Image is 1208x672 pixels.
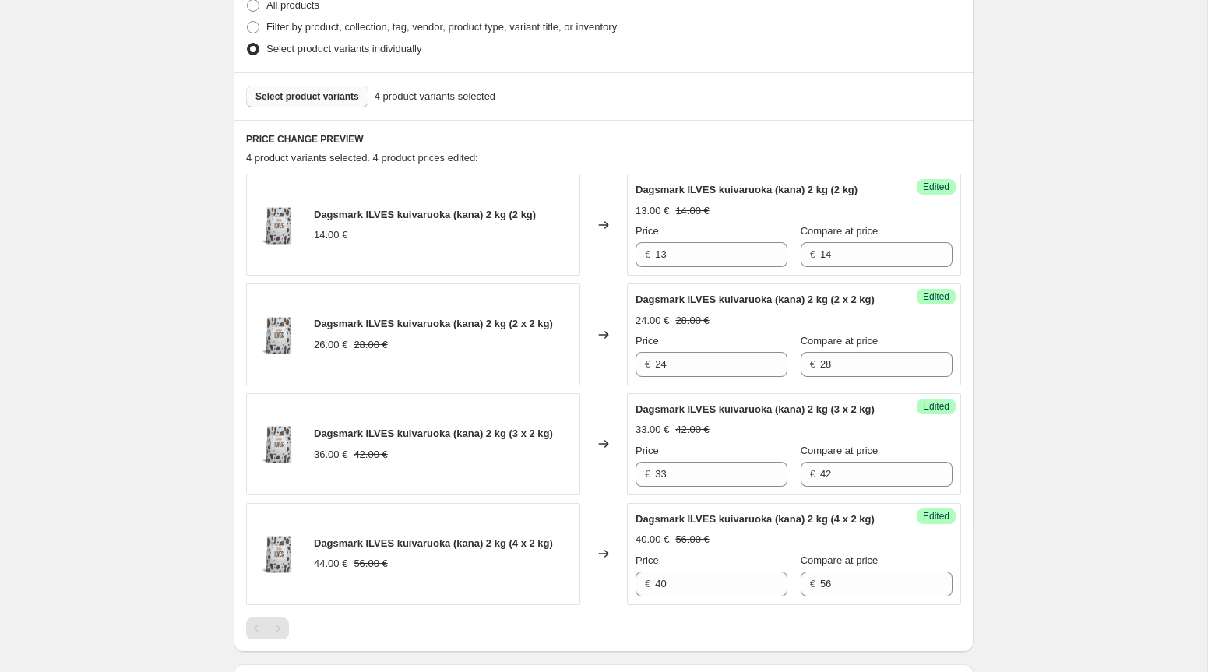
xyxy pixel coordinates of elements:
[246,86,368,107] button: Select product variants
[636,203,669,219] div: 13.00 €
[810,358,815,370] span: €
[675,422,709,438] strike: 42.00 €
[354,337,387,353] strike: 28.00 €
[645,468,650,480] span: €
[923,181,949,193] span: Edited
[255,311,301,358] img: ILVES_500g_kissan_kuivaruoka_edesta_80x.png
[636,184,858,195] span: Dagsmark ILVES kuivaruoka (kana) 2 kg (2 kg)
[314,337,347,353] div: 26.00 €
[246,152,478,164] span: 4 product variants selected. 4 product prices edited:
[255,90,359,103] span: Select product variants
[636,294,875,305] span: Dagsmark ILVES kuivaruoka (kana) 2 kg (2 x 2 kg)
[645,358,650,370] span: €
[375,89,495,104] span: 4 product variants selected
[645,248,650,260] span: €
[636,513,875,525] span: Dagsmark ILVES kuivaruoka (kana) 2 kg (4 x 2 kg)
[636,445,659,456] span: Price
[923,400,949,413] span: Edited
[636,225,659,237] span: Price
[636,532,669,547] div: 40.00 €
[801,554,879,566] span: Compare at price
[636,335,659,347] span: Price
[314,318,553,329] span: Dagsmark ILVES kuivaruoka (kana) 2 kg (2 x 2 kg)
[246,617,289,639] nav: Pagination
[636,554,659,566] span: Price
[314,209,536,220] span: Dagsmark ILVES kuivaruoka (kana) 2 kg (2 kg)
[801,225,879,237] span: Compare at price
[810,578,815,589] span: €
[675,313,709,329] strike: 28.00 €
[645,578,650,589] span: €
[354,556,387,572] strike: 56.00 €
[923,510,949,522] span: Edited
[246,133,961,146] h6: PRICE CHANGE PREVIEW
[255,530,301,577] img: ILVES_500g_kissan_kuivaruoka_edesta_80x.png
[923,290,949,303] span: Edited
[314,556,347,572] div: 44.00 €
[255,202,301,248] img: ILVES_500g_kissan_kuivaruoka_edesta_80x.png
[810,248,815,260] span: €
[354,447,387,463] strike: 42.00 €
[314,447,347,463] div: 36.00 €
[675,203,709,219] strike: 14.00 €
[636,313,669,329] div: 24.00 €
[675,532,709,547] strike: 56.00 €
[801,445,879,456] span: Compare at price
[636,422,669,438] div: 33.00 €
[636,403,875,415] span: Dagsmark ILVES kuivaruoka (kana) 2 kg (3 x 2 kg)
[266,21,617,33] span: Filter by product, collection, tag, vendor, product type, variant title, or inventory
[266,43,421,55] span: Select product variants individually
[801,335,879,347] span: Compare at price
[314,427,553,439] span: Dagsmark ILVES kuivaruoka (kana) 2 kg (3 x 2 kg)
[810,468,815,480] span: €
[255,420,301,467] img: ILVES_500g_kissan_kuivaruoka_edesta_80x.png
[314,227,347,243] div: 14.00 €
[314,537,553,549] span: Dagsmark ILVES kuivaruoka (kana) 2 kg (4 x 2 kg)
